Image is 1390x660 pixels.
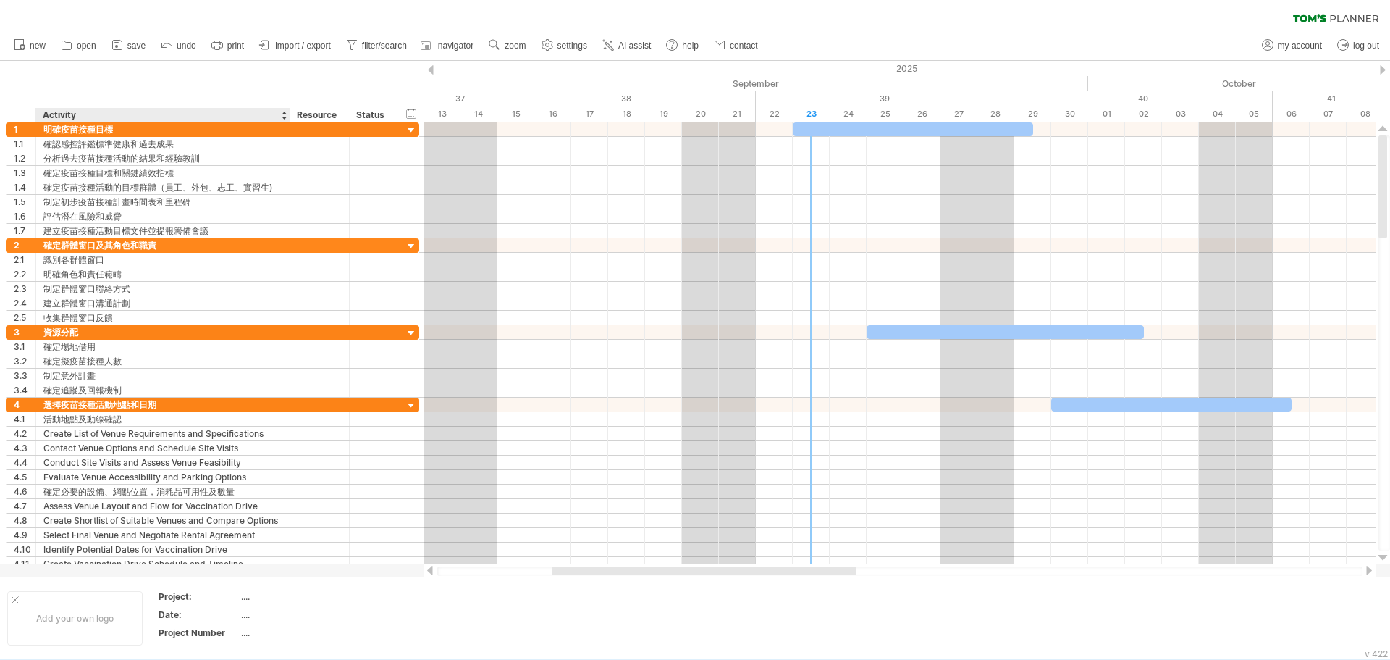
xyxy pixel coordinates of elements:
[1365,648,1388,659] div: v 422
[43,253,282,267] div: 識別各群體窗口
[43,354,282,368] div: 確定擬疫苗接種人數
[1273,106,1310,122] div: Monday, 6 October 2025
[14,383,35,397] div: 3.4
[1334,36,1383,55] a: log out
[159,590,238,603] div: Project:
[14,354,35,368] div: 3.2
[43,209,282,223] div: 評估潛在風險和威脅
[43,456,282,469] div: Conduct Site Visits and Assess Venue Feasibility
[14,238,35,252] div: 2
[14,543,35,556] div: 4.10
[14,412,35,426] div: 4.1
[1310,106,1347,122] div: Tuesday, 7 October 2025
[903,106,940,122] div: Friday, 26 September 2025
[356,108,388,122] div: Status
[14,296,35,310] div: 2.4
[14,514,35,527] div: 4.8
[241,609,363,621] div: ....
[43,195,282,209] div: 制定初步疫苗接種計畫時間表和里程碑
[14,122,35,136] div: 1
[43,108,282,122] div: Activity
[297,108,341,122] div: Resource
[1353,41,1379,51] span: log out
[43,543,282,556] div: Identify Potential Dates for Vaccination Drive
[14,137,35,151] div: 1.1
[43,485,282,498] div: 確定必要的設備、網點位置，消耗品可用性及數量
[43,267,282,281] div: 明確角色和責任範疇
[14,441,35,455] div: 4.3
[43,296,282,310] div: 建立群體窗口溝通計劃
[662,36,703,55] a: help
[977,106,1014,122] div: Sunday, 28 September 2025
[1162,106,1199,122] div: Friday, 3 October 2025
[43,398,282,412] div: 選擇疫苗接種活動地點和日期
[618,41,651,51] span: AI assist
[14,528,35,542] div: 4.9
[241,627,363,639] div: ....
[14,224,35,238] div: 1.7
[14,398,35,412] div: 4
[460,106,497,122] div: Sunday, 14 September 2025
[14,253,35,267] div: 2.1
[1014,106,1051,122] div: Monday, 29 September 2025
[867,106,903,122] div: Thursday, 25 September 2025
[43,412,282,426] div: 活動地點及動線確認
[7,591,143,646] div: Add your own logo
[43,383,282,397] div: 確定追蹤及回報機制
[14,369,35,383] div: 3.3
[1347,106,1383,122] div: Wednesday, 8 October 2025
[1088,106,1125,122] div: Wednesday, 1 October 2025
[14,209,35,223] div: 1.6
[14,557,35,571] div: 4.11
[608,106,645,122] div: Thursday, 18 September 2025
[227,41,244,51] span: print
[157,36,201,55] a: undo
[1125,106,1162,122] div: Thursday, 2 October 2025
[30,41,46,51] span: new
[710,36,762,55] a: contact
[497,106,534,122] div: Monday, 15 September 2025
[534,106,571,122] div: Tuesday, 16 September 2025
[1278,41,1322,51] span: my account
[571,106,608,122] div: Wednesday, 17 September 2025
[438,41,473,51] span: navigator
[43,224,282,238] div: 建立疫苗接種活動目標文件並提報籌備會議
[108,36,150,55] a: save
[14,195,35,209] div: 1.5
[208,36,248,55] a: print
[14,166,35,180] div: 1.3
[557,41,587,51] span: settings
[1014,91,1273,106] div: 40
[57,36,101,55] a: open
[1199,106,1236,122] div: Saturday, 4 October 2025
[14,340,35,354] div: 3.1
[43,166,282,180] div: 確定疫苗接種目標和關鍵績效指標
[43,427,282,440] div: Create List of Venue Requirements and Specifications
[43,122,282,136] div: 明確疫苗接種目標
[14,427,35,440] div: 4.2
[14,456,35,469] div: 4.4
[342,36,411,55] a: filter/search
[43,325,282,339] div: 資源分配
[830,106,867,122] div: Wednesday, 24 September 2025
[485,36,530,55] a: zoom
[43,470,282,484] div: Evaluate Venue Accessibility and Parking Options
[159,627,238,639] div: Project Number
[756,106,793,122] div: Monday, 22 September 2025
[424,106,460,122] div: Saturday, 13 September 2025
[645,106,682,122] div: Friday, 19 September 2025
[10,36,50,55] a: new
[159,609,238,621] div: Date:
[43,180,282,194] div: 確定疫苗接種活動的目標群體（員工、外包、志工、實習生)
[756,91,1014,106] div: 39
[43,340,282,354] div: 確定場地借用
[177,41,196,51] span: undo
[43,528,282,542] div: Select Final Venue and Negotiate Rental Agreement
[77,41,96,51] span: open
[14,311,35,325] div: 2.5
[275,41,331,51] span: import / export
[1051,106,1088,122] div: Tuesday, 30 September 2025
[43,282,282,296] div: 制定群體窗口聯絡方式
[14,470,35,484] div: 4.5
[362,41,407,51] span: filter/search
